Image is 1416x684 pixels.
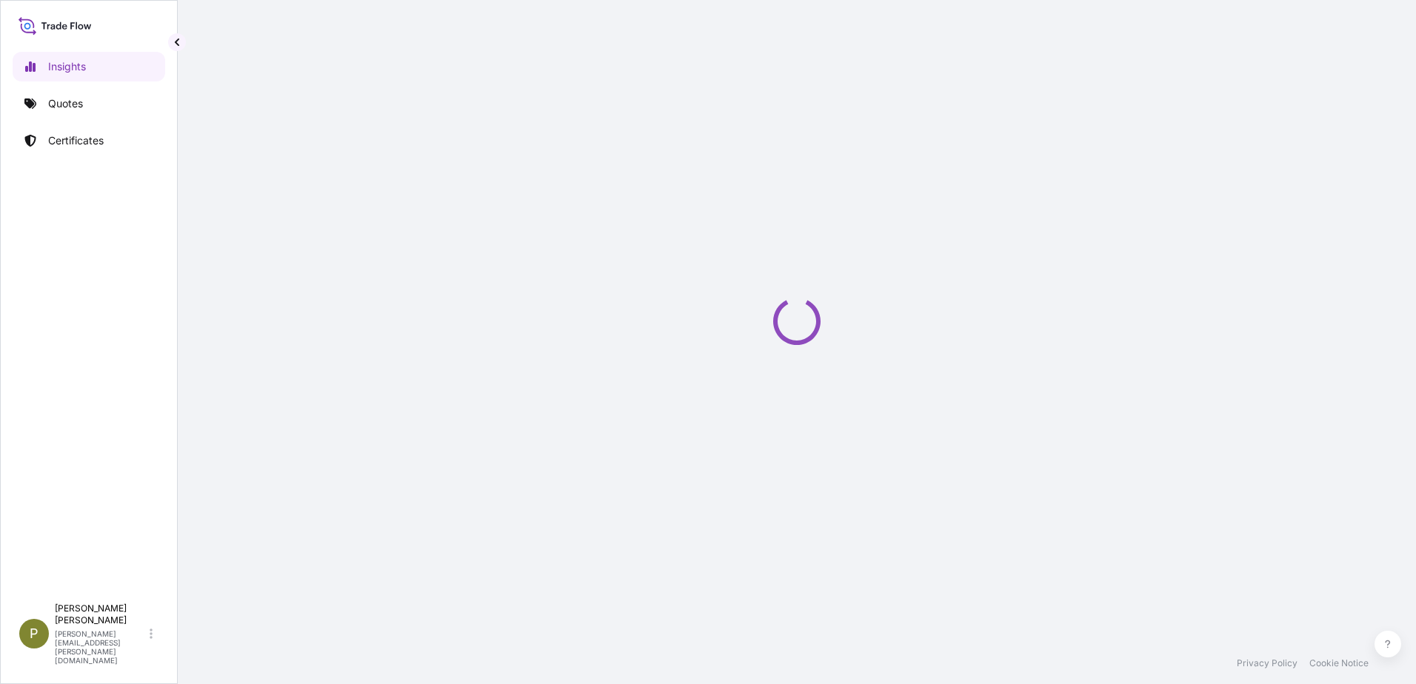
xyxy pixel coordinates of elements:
a: Certificates [13,126,165,155]
p: Insights [48,59,86,74]
a: Cookie Notice [1309,657,1369,669]
p: [PERSON_NAME][EMAIL_ADDRESS][PERSON_NAME][DOMAIN_NAME] [55,629,147,665]
p: Certificates [48,133,104,148]
a: Insights [13,52,165,81]
p: Quotes [48,96,83,111]
a: Quotes [13,89,165,118]
p: [PERSON_NAME] [PERSON_NAME] [55,603,147,626]
a: Privacy Policy [1237,657,1298,669]
span: P [30,626,39,641]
